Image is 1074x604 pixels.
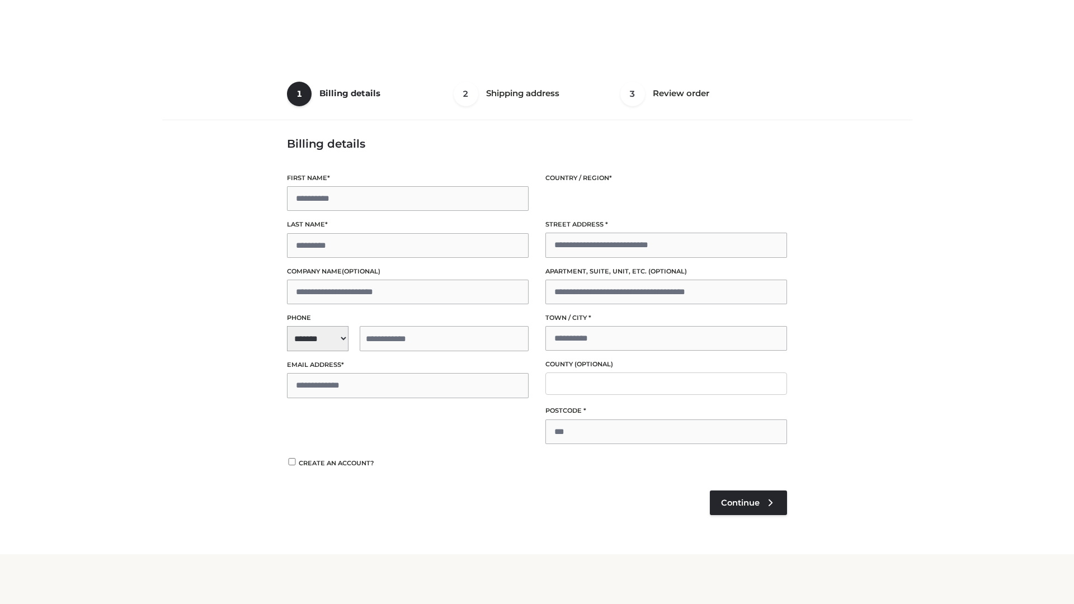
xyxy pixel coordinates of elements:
[287,137,787,150] h3: Billing details
[648,267,687,275] span: (optional)
[287,266,529,277] label: Company name
[574,360,613,368] span: (optional)
[299,459,374,467] span: Create an account?
[287,360,529,370] label: Email address
[545,266,787,277] label: Apartment, suite, unit, etc.
[545,173,787,183] label: Country / Region
[710,490,787,515] a: Continue
[287,173,529,183] label: First name
[545,219,787,230] label: Street address
[721,498,760,508] span: Continue
[287,219,529,230] label: Last name
[545,405,787,416] label: Postcode
[545,313,787,323] label: Town / City
[342,267,380,275] span: (optional)
[287,458,297,465] input: Create an account?
[287,313,529,323] label: Phone
[545,359,787,370] label: County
